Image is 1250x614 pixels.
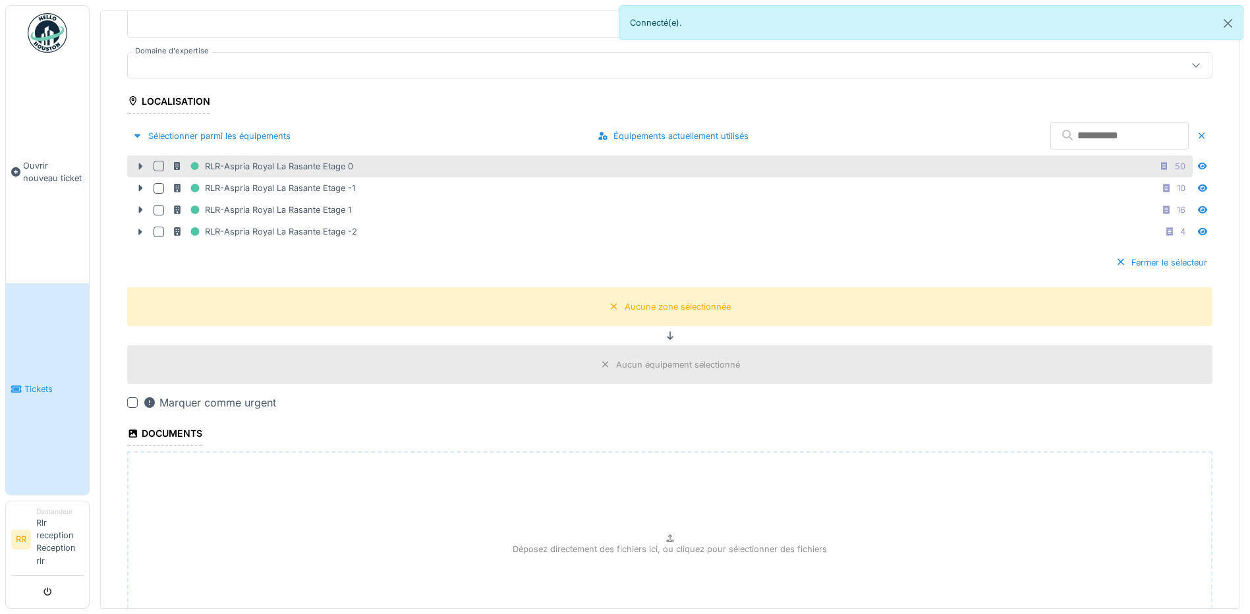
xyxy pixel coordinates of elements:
label: Domaine d'expertise [132,45,212,57]
div: Fermer le sélecteur [1110,254,1212,271]
span: Ouvrir nouveau ticket [23,159,84,184]
div: Marquer comme urgent [143,395,276,410]
span: Tickets [24,383,84,395]
div: 50 [1175,160,1185,173]
div: 16 [1177,204,1185,216]
div: RLR-Aspria Royal La Rasante Etage 1 [172,202,351,218]
div: RLR-Aspria Royal La Rasante Etage -2 [172,223,357,240]
li: Rlr reception Reception rlr [36,507,84,572]
div: Sélectionner parmi les équipements [127,127,296,145]
div: 10 [1177,182,1185,194]
div: Équipements actuellement utilisés [592,127,754,145]
p: Déposez directement des fichiers ici, ou cliquez pour sélectionner des fichiers [513,543,827,555]
div: RLR-Aspria Royal La Rasante Etage 0 [172,158,353,175]
div: Connecté(e). [619,5,1244,40]
div: 4 [1180,225,1185,238]
a: Ouvrir nouveau ticket [6,60,89,283]
li: RR [11,530,31,549]
div: Aucun équipement sélectionné [616,358,740,371]
div: RLR-Aspria Royal La Rasante Etage -1 [172,180,355,196]
div: Aucune zone sélectionnée [625,300,731,313]
div: Localisation [127,92,210,114]
a: RR DemandeurRlr reception Reception rlr [11,507,84,576]
img: Badge_color-CXgf-gQk.svg [28,13,67,53]
div: Documents [127,424,202,446]
button: Close [1213,6,1243,41]
a: Tickets [6,283,89,494]
div: Demandeur [36,507,84,516]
